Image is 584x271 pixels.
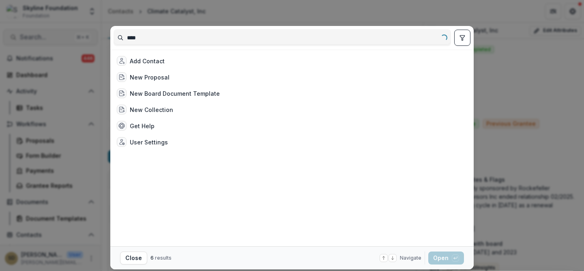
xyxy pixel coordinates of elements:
span: results [155,255,172,261]
div: New Collection [130,105,173,114]
span: Navigate [400,254,421,262]
div: New Proposal [130,73,170,82]
div: User Settings [130,138,168,146]
button: Open [428,252,464,265]
div: Get Help [130,122,155,130]
button: toggle filters [454,30,470,46]
div: New Board Document Template [130,89,220,98]
span: 6 [150,255,154,261]
button: Close [120,252,147,265]
div: Add Contact [130,57,165,65]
